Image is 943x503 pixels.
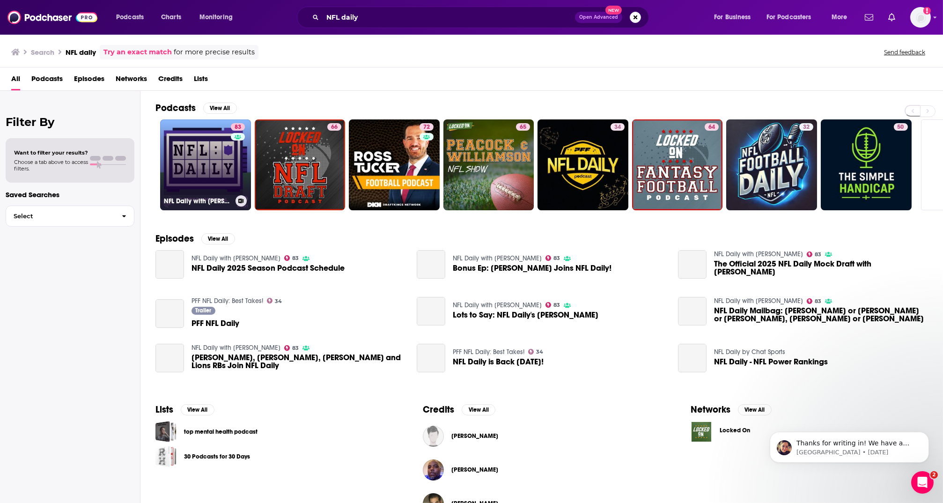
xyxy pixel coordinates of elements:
[11,71,20,90] a: All
[103,47,172,58] a: Try an exact match
[536,350,543,354] span: 34
[545,302,560,308] a: 83
[579,15,618,20] span: Open Advanced
[423,123,430,132] span: 72
[726,119,817,210] a: 32
[235,123,241,132] span: 83
[155,446,177,467] a: 30 Podcasts for 30 Days
[453,264,611,272] a: Bonus Ep: Anthony Jeselnik Joins NFL Daily!
[284,345,299,351] a: 83
[267,298,282,303] a: 34
[6,115,134,129] h2: Filter By
[74,71,104,90] a: Episodes
[910,7,931,28] span: Logged in as rowan.sullivan
[605,6,622,15] span: New
[714,250,803,258] a: NFL Daily with Gregg Rosenthal
[66,48,96,57] h3: NFL daily
[423,426,444,447] a: Charles McDonald
[714,297,803,305] a: NFL Daily with Gregg Rosenthal
[158,71,183,90] a: Credits
[192,344,280,352] a: NFL Daily with Gregg Rosenthal
[451,466,498,473] span: [PERSON_NAME]
[451,432,498,440] span: [PERSON_NAME]
[528,349,544,355] a: 34
[930,471,938,479] span: 2
[894,123,908,131] a: 50
[453,311,598,319] span: Lots to Say: NFL Daily's [PERSON_NAME]
[292,256,299,260] span: 83
[825,10,859,25] button: open menu
[174,47,255,58] span: for more precise results
[155,421,177,442] a: top mental health podcast
[192,319,239,327] a: PFF NFL Daily
[815,252,821,257] span: 83
[678,344,707,372] a: NFL Daily - NFL Power Rankings
[807,251,822,257] a: 83
[453,254,542,262] a: NFL Daily with Gregg Rosenthal
[327,123,341,131] a: 66
[714,307,928,323] a: NFL Daily Mailbag: Garrett or Chase, Trevor or Baker, Rodgers or Maddox
[678,297,707,325] a: NFL Daily Mailbag: Garrett or Chase, Trevor or Baker, Rodgers or Maddox
[155,250,184,279] a: NFL Daily 2025 Season Podcast Schedule
[884,9,899,25] a: Show notifications dropdown
[192,254,280,262] a: NFL Daily with Gregg Rosenthal
[575,12,622,23] button: Open AdvancedNew
[453,301,542,309] a: NFL Daily with Gregg Rosenthal
[306,7,658,28] div: Search podcasts, credits, & more...
[41,27,155,81] span: Thanks for writing in! We have a video that can show you how to build and export a list: Podchase...
[910,7,931,28] button: Show profile menu
[31,48,54,57] h3: Search
[155,233,235,244] a: EpisodesView All
[160,119,251,210] a: 83NFL Daily with [PERSON_NAME]
[443,119,534,210] a: 65
[423,459,444,481] img: Antwan Staley
[678,250,707,279] a: The Official 2025 NFL Daily Mock Draft with Jourdan Rodrigue
[203,103,237,114] button: View All
[193,10,245,25] button: open menu
[714,307,928,323] span: NFL Daily Mailbag: [PERSON_NAME] or [PERSON_NAME] or [PERSON_NAME], [PERSON_NAME] or [PERSON_NAME]
[292,346,299,350] span: 83
[453,264,611,272] span: Bonus Ep: [PERSON_NAME] Joins NFL Daily!
[614,123,621,132] span: 34
[417,344,445,372] a: NFL Daily is Back August 8!
[155,299,184,328] a: PFF NFL Daily
[6,206,134,227] button: Select
[192,354,405,370] a: Jayden Daniels, Jordan Love, Puka Nacua and Lions RBs Join NFL Daily
[155,10,187,25] a: Charts
[417,250,445,279] a: Bonus Ep: Anthony Jeselnik Joins NFL Daily!
[738,404,772,415] button: View All
[255,119,346,210] a: 66
[155,404,214,415] a: ListsView All
[799,123,813,131] a: 32
[6,190,134,199] p: Saved Searches
[194,71,208,90] a: Lists
[284,255,299,261] a: 83
[453,311,598,319] a: Lots to Say: NFL Daily's Gregg Rosenthal
[611,123,625,131] a: 34
[423,404,454,415] h2: Credits
[923,7,931,15] svg: Add a profile image
[720,427,750,434] span: Locked On
[7,8,97,26] img: Podchaser - Follow, Share and Rate Podcasts
[451,466,498,473] a: Antwan Staley
[898,123,904,132] span: 50
[691,421,928,443] button: Locked On logoLocked On
[453,358,544,366] a: NFL Daily is Back August 8!
[766,11,811,24] span: For Podcasters
[155,102,196,114] h2: Podcasts
[231,123,245,131] a: 83
[714,260,928,276] a: The Official 2025 NFL Daily Mock Draft with Jourdan Rodrigue
[861,9,877,25] a: Show notifications dropdown
[538,119,628,210] a: 34
[155,404,173,415] h2: Lists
